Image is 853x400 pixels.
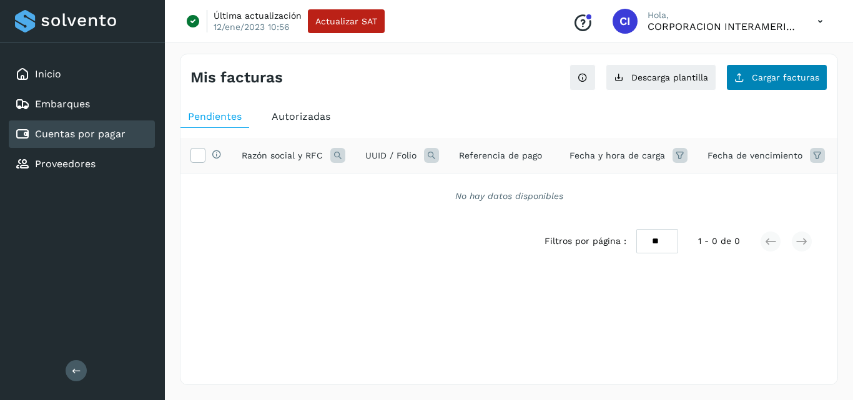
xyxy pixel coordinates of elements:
[9,120,155,148] div: Cuentas por pagar
[308,9,385,33] button: Actualizar SAT
[606,64,716,90] button: Descarga plantilla
[9,150,155,178] div: Proveedores
[648,10,797,21] p: Hola,
[214,10,302,21] p: Última actualización
[35,158,96,170] a: Proveedores
[315,17,377,26] span: Actualizar SAT
[459,149,542,162] span: Referencia de pago
[214,21,290,32] p: 12/ene/2023 10:56
[708,149,802,162] span: Fecha de vencimiento
[365,149,417,162] span: UUID / Folio
[242,149,323,162] span: Razón social y RFC
[188,110,242,122] span: Pendientes
[272,110,330,122] span: Autorizadas
[752,73,819,82] span: Cargar facturas
[726,64,827,90] button: Cargar facturas
[545,235,626,248] span: Filtros por página :
[631,73,708,82] span: Descarga plantilla
[698,235,740,248] span: 1 - 0 de 0
[648,21,797,32] p: CORPORACION INTERAMERICANA DE LOGISTICA S.A DE C.V.
[35,98,90,110] a: Embarques
[190,69,283,87] h4: Mis facturas
[35,68,61,80] a: Inicio
[35,128,126,140] a: Cuentas por pagar
[9,61,155,88] div: Inicio
[9,90,155,118] div: Embarques
[197,190,821,203] div: No hay datos disponibles
[569,149,665,162] span: Fecha y hora de carga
